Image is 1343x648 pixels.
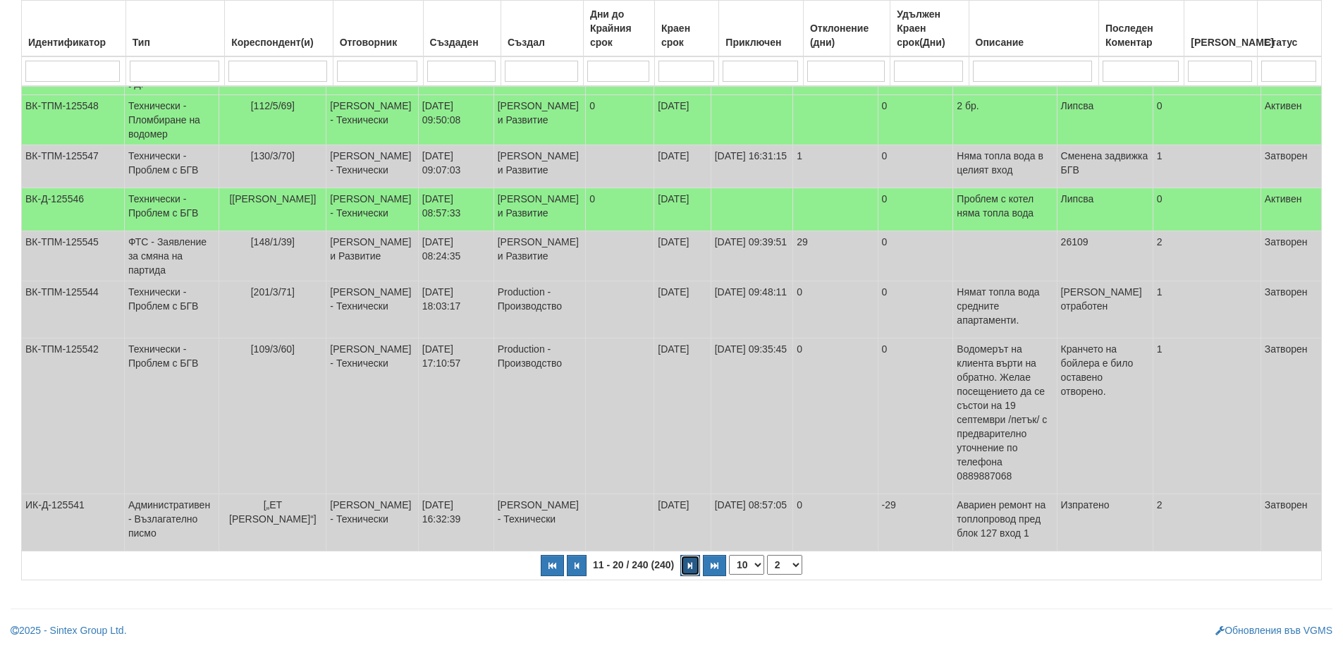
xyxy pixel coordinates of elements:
td: 1 [1153,338,1261,494]
td: ВК-ТПМ-125545 [22,231,125,281]
th: Удължен Краен срок(Дни): No sort applied, activate to apply an ascending sort [890,1,969,57]
td: 0 [878,95,953,145]
td: 0 [793,338,878,494]
th: Кореспондент(и): No sort applied, activate to apply an ascending sort [225,1,333,57]
td: 0 [793,281,878,338]
div: Създал [505,32,579,52]
td: 0 [878,338,953,494]
th: Дни до Крайния срок: No sort applied, activate to apply an ascending sort [583,1,654,57]
td: [DATE] 16:31:15 [711,145,792,188]
td: ИК-Д-125541 [22,494,125,551]
td: [DATE] [654,281,711,338]
span: 11 - 20 / 240 (240) [589,559,677,570]
td: [DATE] 08:57:33 [418,188,493,231]
td: [PERSON_NAME] - Технически [326,95,418,145]
div: Кореспондент(и) [228,32,329,52]
td: 0 [878,231,953,281]
div: Удължен Краен срок(Дни) [894,4,964,52]
td: Технически - Проблем с БГВ [124,145,219,188]
a: Обновления във VGMS [1215,625,1332,636]
div: Описание [973,32,1095,52]
th: Създал: No sort applied, activate to apply an ascending sort [501,1,583,57]
td: [DATE] 16:32:39 [418,494,493,551]
td: Активен [1261,95,1321,145]
th: Създаден: No sort applied, activate to apply an ascending sort [423,1,501,57]
span: [[PERSON_NAME]] [229,193,316,204]
div: Последен Коментар [1103,18,1180,52]
td: 2 [1153,231,1261,281]
select: Брой редове на страница [729,555,764,575]
div: Идентификатор [25,32,122,52]
span: Кранчето на бойлера е било оставено отворено. [1061,343,1134,397]
td: ВК-ТПМ-125547 [22,145,125,188]
div: [PERSON_NAME] [1188,32,1253,52]
td: [PERSON_NAME] - Технически [326,281,418,338]
td: 0 [1153,95,1261,145]
span: 26109 [1061,236,1088,247]
td: Production - Производство [493,281,585,338]
div: Дни до Крайния срок [587,4,651,52]
td: [PERSON_NAME] - Технически [326,338,418,494]
th: Последен Коментар: No sort applied, activate to apply an ascending sort [1098,1,1184,57]
td: Затворен [1261,281,1321,338]
p: 2 бр. [957,99,1053,113]
td: [DATE] [654,188,711,231]
p: Проблем с котел няма топла вода [957,192,1053,220]
span: Изпратено [1061,499,1110,511]
td: 1 [793,145,878,188]
td: 0 [878,281,953,338]
td: [DATE] [654,231,711,281]
div: Краен срок [658,18,715,52]
p: Нямат топла вода средните апартаменти. [957,285,1053,327]
span: 0 [589,100,595,111]
td: [DATE] 17:10:57 [418,338,493,494]
div: Тип [130,32,221,52]
td: [DATE] [654,145,711,188]
td: [DATE] 09:50:08 [418,95,493,145]
th: Отклонение (дни): No sort applied, activate to apply an ascending sort [803,1,890,57]
span: Сменена задвижка БГВ [1061,150,1148,176]
td: Затворен [1261,494,1321,551]
span: [PERSON_NAME] отработен [1061,286,1142,312]
td: [PERSON_NAME] и Развитие [493,231,585,281]
span: Липсва [1061,193,1094,204]
th: Идентификатор: No sort applied, activate to apply an ascending sort [22,1,126,57]
span: [112/5/69] [251,100,295,111]
td: Активен [1261,188,1321,231]
span: [201/3/71] [251,286,295,298]
td: Технически - Проблем с БГВ [124,281,219,338]
td: [PERSON_NAME] - Технически [326,145,418,188]
td: [DATE] 09:07:03 [418,145,493,188]
td: [DATE] [654,95,711,145]
button: Последна страница [703,555,726,576]
td: Production - Производство [493,338,585,494]
th: Тип: No sort applied, activate to apply an ascending sort [125,1,224,57]
td: [PERSON_NAME] - Технически [493,494,585,551]
th: Приключен: No sort applied, activate to apply an ascending sort [719,1,804,57]
th: Отговорник: No sort applied, activate to apply an ascending sort [333,1,423,57]
td: Технически - Проблем с БГВ [124,188,219,231]
td: ФТС - Заявление за смяна на партида [124,231,219,281]
div: Отговорник [337,32,419,52]
span: [130/3/70] [251,150,295,161]
td: [PERSON_NAME] и Развитие [493,145,585,188]
td: [PERSON_NAME] и Развитие [326,231,418,281]
div: Приключен [723,32,799,52]
td: Административен - Възлагателно писмо [124,494,219,551]
td: Затворен [1261,145,1321,188]
td: Затворен [1261,231,1321,281]
td: 1 [1153,145,1261,188]
td: ВК-ТПМ-125542 [22,338,125,494]
td: [DATE] [654,338,711,494]
td: Технически - Проблем с БГВ [124,338,219,494]
div: Статус [1261,32,1318,52]
p: Водомерът на клиента върти на обратно. Желае посещението да се състои на 19 септември /петък/ с п... [957,342,1053,483]
td: [PERSON_NAME] и Развитие [493,188,585,231]
td: [DATE] 18:03:17 [418,281,493,338]
th: Статус: No sort applied, activate to apply an ascending sort [1258,1,1322,57]
td: 2 [1153,494,1261,551]
p: Няма топла вода в целият вход [957,149,1053,177]
td: [DATE] 08:24:35 [418,231,493,281]
td: 0 [1153,188,1261,231]
td: [DATE] 09:39:51 [711,231,792,281]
